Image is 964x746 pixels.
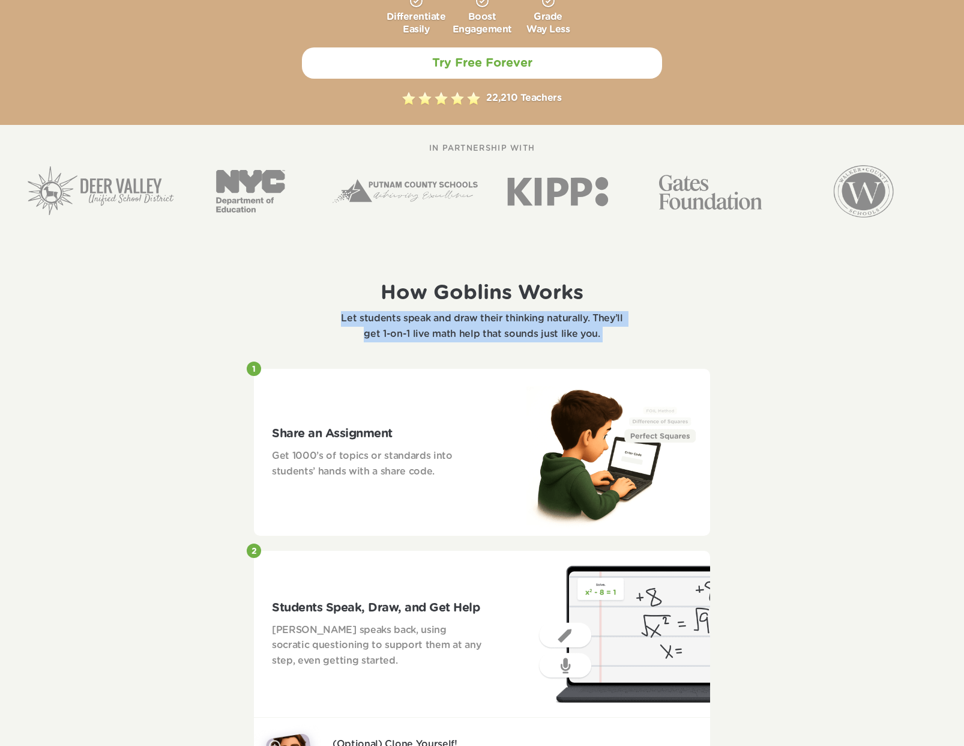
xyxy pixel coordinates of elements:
h2: Try Free Forever [432,56,532,70]
p: Get 1000’s of topics or standards into students’ hands with a share code. [272,449,483,479]
h3: Students Speak, Draw, and Get Help [272,599,483,617]
p: Differentiate Easily [387,11,446,36]
p: 2 [252,546,257,556]
p: Boost Engagement [453,11,512,36]
p: IN PARTNERSHIP WITH [429,143,535,156]
p: [PERSON_NAME] speaks back, using socratic questioning to support them at any step, even getting s... [272,623,483,669]
a: Try Free Forever [302,47,662,79]
p: 1 [252,365,256,375]
p: 22,210 Teachers [486,91,561,106]
h1: How Goblins Works [365,281,599,306]
p: Grade Way Less [526,11,570,36]
p: Let students speak and draw their thinking naturally. They’ll get 1-on-1 live math help that soun... [332,311,632,342]
h3: Share an Assignment [272,425,483,443]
